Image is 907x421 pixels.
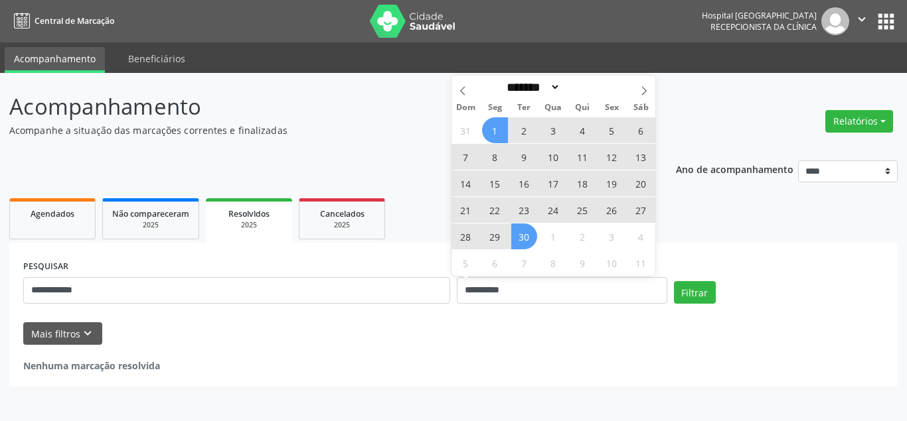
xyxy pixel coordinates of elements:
button: Filtrar [674,281,716,304]
span: Setembro 23, 2025 [511,197,537,223]
div: 2025 [309,220,375,230]
span: Cancelados [320,208,365,219]
span: Setembro 11, 2025 [570,144,596,170]
span: Ter [509,103,538,112]
span: Recepcionista da clínica [710,21,817,32]
button: Mais filtroskeyboard_arrow_down [23,322,102,345]
span: Setembro 25, 2025 [570,197,596,223]
span: Sáb [626,103,655,112]
span: Setembro 29, 2025 [482,223,508,249]
span: Setembro 19, 2025 [599,170,625,196]
span: Setembro 7, 2025 [453,144,479,170]
button: Relatórios [825,110,893,133]
span: Setembro 18, 2025 [570,170,596,196]
img: img [821,7,849,35]
span: Outubro 11, 2025 [628,250,654,276]
span: Agendados [31,208,74,219]
button:  [849,7,874,35]
span: Outubro 7, 2025 [511,250,537,276]
span: Outubro 6, 2025 [482,250,508,276]
span: Outubro 3, 2025 [599,223,625,249]
i:  [855,12,869,27]
div: Hospital [GEOGRAPHIC_DATA] [702,10,817,21]
span: Setembro 26, 2025 [599,197,625,223]
p: Ano de acompanhamento [676,160,793,177]
i: keyboard_arrow_down [80,326,95,341]
button: apps [874,10,898,33]
span: Qui [568,103,597,112]
span: Setembro 13, 2025 [628,144,654,170]
span: Setembro 16, 2025 [511,170,537,196]
span: Setembro 27, 2025 [628,197,654,223]
span: Seg [480,103,509,112]
span: Setembro 17, 2025 [540,170,566,196]
span: Central de Marcação [35,15,114,27]
strong: Nenhuma marcação resolvida [23,359,160,372]
span: Setembro 20, 2025 [628,170,654,196]
span: Setembro 30, 2025 [511,223,537,249]
span: Agosto 31, 2025 [453,117,479,143]
span: Setembro 14, 2025 [453,170,479,196]
span: Sex [597,103,626,112]
span: Setembro 1, 2025 [482,117,508,143]
span: Setembro 4, 2025 [570,117,596,143]
span: Setembro 21, 2025 [453,197,479,223]
span: Outubro 10, 2025 [599,250,625,276]
a: Beneficiários [119,47,195,70]
span: Setembro 24, 2025 [540,197,566,223]
p: Acompanhe a situação das marcações correntes e finalizadas [9,123,631,137]
span: Outubro 1, 2025 [540,223,566,249]
span: Outubro 5, 2025 [453,250,479,276]
span: Outubro 4, 2025 [628,223,654,249]
span: Outubro 2, 2025 [570,223,596,249]
span: Setembro 2, 2025 [511,117,537,143]
span: Resolvidos [228,208,270,219]
span: Setembro 12, 2025 [599,144,625,170]
span: Setembro 6, 2025 [628,117,654,143]
label: PESQUISAR [23,257,68,277]
span: Setembro 15, 2025 [482,170,508,196]
p: Acompanhamento [9,90,631,123]
a: Central de Marcação [9,10,114,32]
span: Setembro 9, 2025 [511,144,537,170]
span: Setembro 8, 2025 [482,144,508,170]
span: Setembro 10, 2025 [540,144,566,170]
select: Month [503,80,561,94]
a: Acompanhamento [5,47,105,73]
span: Setembro 22, 2025 [482,197,508,223]
span: Setembro 5, 2025 [599,117,625,143]
span: Outubro 8, 2025 [540,250,566,276]
span: Outubro 9, 2025 [570,250,596,276]
span: Dom [452,103,481,112]
div: 2025 [112,220,189,230]
span: Setembro 28, 2025 [453,223,479,249]
span: Qua [538,103,568,112]
span: Setembro 3, 2025 [540,117,566,143]
div: 2025 [215,220,283,230]
span: Não compareceram [112,208,189,219]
